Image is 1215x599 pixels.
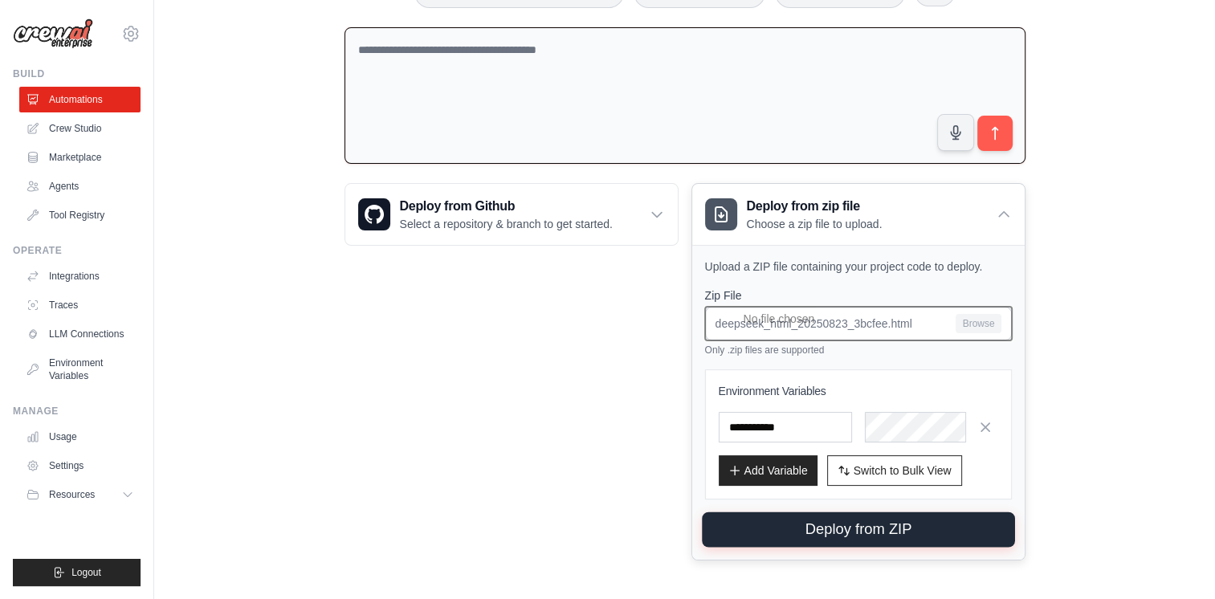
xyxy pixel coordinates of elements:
[19,116,141,141] a: Crew Studio
[19,173,141,199] a: Agents
[747,197,883,216] h3: Deploy from zip file
[705,307,1012,340] input: deepseek_html_20250823_3bcfee.html Browse
[13,244,141,257] div: Operate
[19,87,141,112] a: Automations
[827,455,962,486] button: Switch to Bulk View
[19,202,141,228] a: Tool Registry
[400,197,613,216] h3: Deploy from Github
[19,350,141,389] a: Environment Variables
[13,67,141,80] div: Build
[13,18,93,49] img: Logo
[19,424,141,450] a: Usage
[702,512,1015,548] button: Deploy from ZIP
[19,453,141,479] a: Settings
[854,462,952,479] span: Switch to Bulk View
[705,344,1012,357] p: Only .zip files are supported
[719,383,998,399] h3: Environment Variables
[747,216,883,232] p: Choose a zip file to upload.
[19,321,141,347] a: LLM Connections
[13,559,141,586] button: Logout
[1135,522,1215,599] iframe: Chat Widget
[400,216,613,232] p: Select a repository & branch to get started.
[705,287,1012,304] label: Zip File
[19,292,141,318] a: Traces
[49,488,95,501] span: Resources
[19,145,141,170] a: Marketplace
[19,482,141,507] button: Resources
[719,455,817,486] button: Add Variable
[71,566,101,579] span: Logout
[13,405,141,418] div: Manage
[19,263,141,289] a: Integrations
[705,259,1012,275] p: Upload a ZIP file containing your project code to deploy.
